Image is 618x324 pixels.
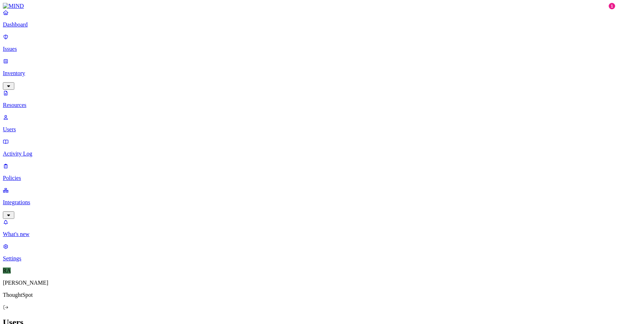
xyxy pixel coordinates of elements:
div: 1 [609,3,615,9]
p: Users [3,126,615,133]
p: Activity Log [3,151,615,157]
img: MIND [3,3,24,9]
p: Issues [3,46,615,52]
a: Dashboard [3,9,615,28]
p: What's new [3,231,615,237]
a: Users [3,114,615,133]
p: Settings [3,255,615,262]
p: ThoughtSpot [3,292,615,298]
a: Policies [3,163,615,181]
span: RA [3,267,11,274]
a: Resources [3,90,615,108]
a: Activity Log [3,138,615,157]
p: Inventory [3,70,615,77]
p: Integrations [3,199,615,206]
a: Settings [3,243,615,262]
a: Integrations [3,187,615,218]
p: Policies [3,175,615,181]
p: Dashboard [3,21,615,28]
p: Resources [3,102,615,108]
a: Inventory [3,58,615,89]
a: MIND [3,3,615,9]
p: [PERSON_NAME] [3,280,615,286]
a: What's new [3,219,615,237]
a: Issues [3,34,615,52]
